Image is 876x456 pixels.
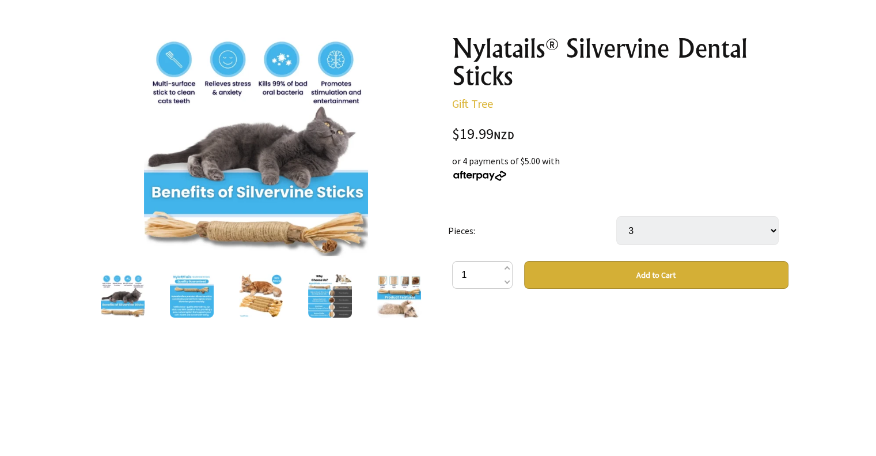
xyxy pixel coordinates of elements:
button: Add to Cart [524,261,788,289]
a: Gift Tree [452,96,493,111]
div: or 4 payments of $5.00 with [452,154,788,182]
h1: Nylatails® Silvervine Dental Sticks [452,35,788,90]
img: Nylatails® Silvervine Dental Sticks [308,274,352,318]
td: Pieces: [448,200,616,261]
img: Nylatails® Silvervine Dental Sticks [239,274,283,318]
img: Nylatails® Silvervine Dental Sticks [101,274,145,318]
div: $19.99 [452,127,788,142]
span: NZD [494,129,514,142]
img: Nylatails® Silvervine Dental Sticks [377,274,421,318]
img: Afterpay [452,171,507,181]
img: Nylatails® Silvervine Dental Sticks [144,35,368,259]
img: Nylatails® Silvervine Dental Sticks [170,274,214,318]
